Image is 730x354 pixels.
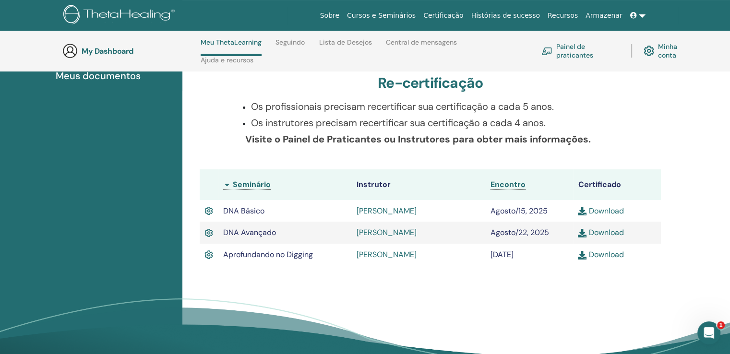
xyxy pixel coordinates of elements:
[644,43,654,59] img: cog.svg
[357,206,417,216] a: [PERSON_NAME]
[717,321,725,329] span: 1
[578,227,623,237] a: Download
[486,222,574,244] td: Agosto/22, 2025
[541,47,552,55] img: chalkboard-teacher.svg
[204,227,213,239] img: Active Certificate
[578,207,586,215] img: download.svg
[544,7,582,24] a: Recursos
[582,7,626,24] a: Armazenar
[697,321,720,344] iframe: Intercom live chat
[541,40,620,61] a: Painel de praticantes
[419,7,467,24] a: Certificação
[644,40,695,61] a: Minha conta
[319,38,372,54] a: Lista de Desejos
[275,38,305,54] a: Seguindo
[486,244,574,266] td: [DATE]
[491,179,526,190] a: Encontro
[352,169,486,200] th: Instrutor
[578,249,623,260] a: Download
[204,248,213,261] img: Active Certificate
[386,38,457,54] a: Central de mensagens
[251,116,622,130] p: Os instrutores precisam recertificar sua certificação a cada 4 anos.
[63,5,178,26] img: logo.png
[251,99,622,114] p: Os profissionais precisam recertificar sua certificação a cada 5 anos.
[578,206,623,216] a: Download
[343,7,419,24] a: Cursos e Seminários
[56,69,141,83] span: Meus documentos
[578,229,586,237] img: download.svg
[62,43,78,59] img: generic-user-icon.jpg
[223,227,276,237] span: DNA Avançado
[316,7,343,24] a: Sobre
[223,249,313,260] span: Aprofundando no Digging
[378,74,483,92] h3: Re-certificação
[467,7,544,24] a: Histórias de sucesso
[223,206,264,216] span: DNA Básico
[245,133,591,145] b: Visite o Painel de Praticantes ou Instrutores para obter mais informações.
[357,227,417,237] a: [PERSON_NAME]
[204,205,213,217] img: Active Certificate
[486,200,574,222] td: Agosto/15, 2025
[201,38,262,56] a: Meu ThetaLearning
[201,56,253,71] a: Ajuda e recursos
[357,249,417,260] a: [PERSON_NAME]
[578,251,586,260] img: download.svg
[82,47,178,56] h3: My Dashboard
[573,169,661,200] th: Certificado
